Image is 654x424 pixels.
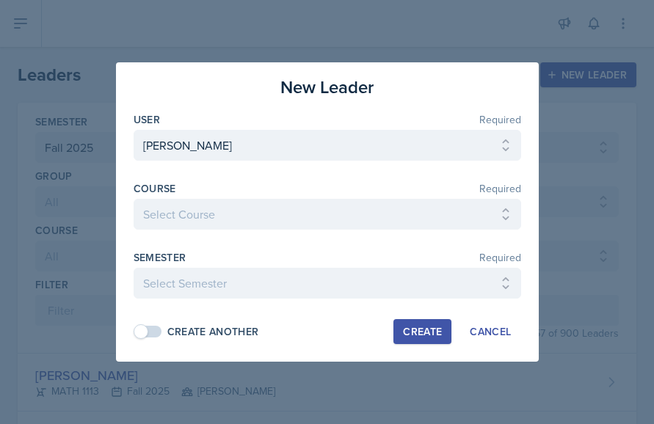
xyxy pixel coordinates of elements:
span: Required [479,252,521,263]
button: Cancel [460,319,520,344]
button: Create [393,319,451,344]
span: Required [479,183,521,194]
span: Required [479,114,521,125]
label: Semester [134,250,186,265]
div: Create [403,326,442,337]
label: User [134,112,160,127]
div: Cancel [470,326,511,337]
label: Course [134,181,176,196]
h3: New Leader [134,74,521,100]
div: Create Another [167,324,259,340]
